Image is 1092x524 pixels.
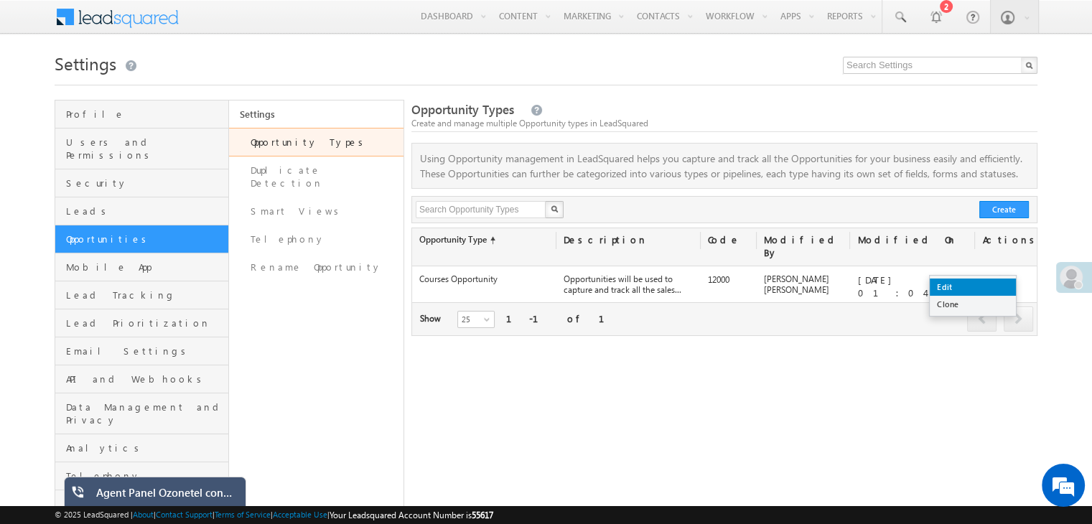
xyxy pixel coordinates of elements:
a: Edit [930,279,1016,296]
input: Search Settings [843,57,1037,74]
a: Clone [930,296,1016,313]
span: Opportunities [66,233,225,245]
a: Profile [55,100,228,128]
div: Modified By [757,228,851,266]
a: Settings [229,100,403,128]
div: 1-1 of 1 [506,312,622,325]
div: 12000 [701,273,757,293]
input: Search Opportunity Types [416,201,547,218]
a: Users and Permissions [55,128,228,169]
img: Search [551,205,558,212]
a: Duplicate Detection [229,156,403,197]
a: Smart Views [229,197,403,225]
span: API and Webhooks [66,373,225,385]
a: Security [55,169,228,197]
span: Lead Prioritization [66,317,225,329]
div: Code [701,228,757,253]
span: 25 [458,313,496,326]
div: Actions [975,228,1012,253]
a: About [133,510,154,519]
a: Leads [55,197,228,225]
div: Modified On [850,228,975,253]
div: [DATE] 01:04 PM [850,273,975,300]
label: Courses Opportunity [419,273,498,284]
span: Settings [55,52,116,75]
div: Description [556,228,701,253]
span: Opportunity Types [411,101,514,118]
span: Your Leadsquared Account Number is [330,510,493,520]
a: Opportunity Types [229,128,403,156]
a: Lead Prioritization [55,309,228,337]
span: Users and Permissions [66,136,225,162]
a: Lead Tracking [55,281,228,309]
a: Mobile App [55,253,228,281]
a: 25 [457,311,495,328]
a: Telephony [55,462,228,490]
span: Analytics [66,441,225,454]
a: Email Settings [55,337,228,365]
span: Telephony [66,469,225,482]
span: Security [66,177,225,190]
div: Show [420,312,446,325]
label: Opportunities will be used to capture and track all the sales information [564,273,694,295]
label: [PERSON_NAME] [PERSON_NAME] [764,273,844,295]
a: API and Webhooks [55,365,228,393]
label: Opportunity Type [419,233,549,246]
a: Data Management and Privacy [55,393,228,434]
div: Create and manage multiple Opportunity types in LeadSquared [411,117,1037,130]
a: Opportunities [55,225,228,253]
span: Email Settings [66,345,225,357]
span: Lead Tracking [66,289,225,301]
span: Mobile App [66,261,225,273]
span: Leads [66,205,225,217]
a: Telephony [229,225,403,253]
a: Rename Opportunity [229,253,403,281]
p: Using Opportunity management in LeadSquared helps you capture and track all the Opportunities for... [412,151,1037,181]
span: Profile [66,108,225,121]
button: Create [979,201,1029,218]
div: Agent Panel Ozonetel connector [96,486,235,506]
a: Contact Support [156,510,213,519]
a: Analytics [55,434,228,462]
span: Data Management and Privacy [66,401,225,426]
span: © 2025 LeadSquared | | | | | [55,508,493,522]
a: Acceptable Use [273,510,327,519]
a: Terms of Service [215,510,271,519]
span: 55617 [472,510,493,520]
